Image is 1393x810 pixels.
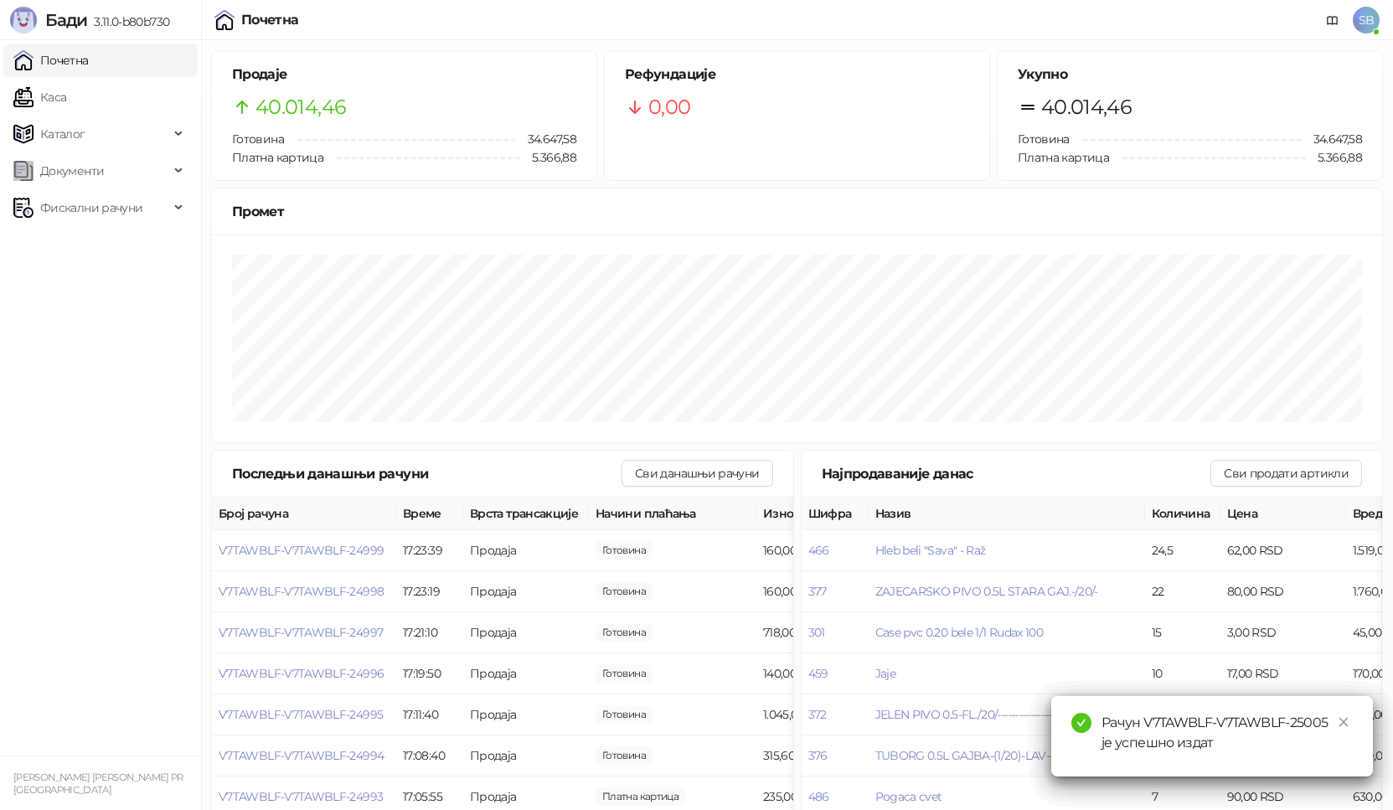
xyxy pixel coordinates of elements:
div: Рачун V7TAWBLF-V7TAWBLF-25005 је успешно издат [1102,713,1353,753]
td: 17:11:40 [396,694,463,735]
td: 140,00 RSD [756,653,882,694]
span: 140,00 [596,664,653,683]
td: 22 [1145,571,1220,612]
td: 62,00 RSD [1220,530,1346,571]
td: 15 [1145,612,1220,653]
a: Close [1334,713,1353,731]
div: Почетна [241,13,299,27]
span: Бади [45,10,87,30]
td: Продаја [463,612,589,653]
span: Платна картица [232,150,323,165]
h5: Укупно [1018,64,1362,85]
button: Jaje [875,666,895,681]
th: Износ [756,498,882,530]
span: Фискални рачуни [40,191,142,224]
td: Продаја [463,653,589,694]
td: 160,00 RSD [756,571,882,612]
td: 17,00 RSD [1220,653,1346,694]
td: 17:08:40 [396,735,463,776]
td: 17:23:39 [396,530,463,571]
td: 17:19:50 [396,653,463,694]
button: Pogaca cvet [875,789,942,804]
th: Број рачуна [212,498,396,530]
span: 315,60 [596,746,653,765]
button: Hleb beli "Sava" - Raž [875,543,986,558]
td: 160,00 RSD [756,530,882,571]
span: Case pvc 0.20 bele 1/1 Rudax 100 [875,625,1044,640]
button: V7TAWBLF-V7TAWBLF-24997 [219,625,383,640]
button: Сви данашњи рачуни [622,460,772,487]
span: SB [1353,7,1380,34]
h5: Продаје [232,64,576,85]
button: V7TAWBLF-V7TAWBLF-24998 [219,584,384,599]
span: 5.366,88 [1306,148,1362,167]
span: Готовина [232,132,284,147]
button: 301 [808,625,825,640]
h5: Рефундације [625,64,969,85]
a: Каса [13,80,66,114]
button: V7TAWBLF-V7TAWBLF-24994 [219,748,384,763]
td: 24,5 [1145,530,1220,571]
button: 376 [808,748,828,763]
small: [PERSON_NAME] [PERSON_NAME] PR [GEOGRAPHIC_DATA] [13,771,183,796]
td: 10 [1145,653,1220,694]
button: ZAJECARSKO PIVO 0.5L STARA GAJ.-/20/- [875,584,1098,599]
th: Шифра [802,498,869,530]
span: 1.045,00 [596,705,653,724]
button: Сви продати артикли [1210,460,1362,487]
td: Продаја [463,530,589,571]
td: 80,00 RSD [1220,694,1346,735]
th: Количина [1145,498,1220,530]
th: Назив [869,498,1145,530]
button: V7TAWBLF-V7TAWBLF-24993 [219,789,383,804]
button: V7TAWBLF-V7TAWBLF-24996 [219,666,384,681]
button: V7TAWBLF-V7TAWBLF-24999 [219,543,384,558]
span: Каталог [40,117,85,151]
span: 3.11.0-b80b730 [87,14,169,29]
span: close [1338,716,1349,728]
th: Врста трансакције [463,498,589,530]
td: 718,00 RSD [756,612,882,653]
td: 80,00 RSD [1220,571,1346,612]
button: 377 [808,584,827,599]
span: 718,00 [596,623,653,642]
td: 9 [1145,694,1220,735]
button: 466 [808,543,829,558]
span: 160,00 [596,582,653,601]
img: Logo [10,7,37,34]
span: Документи [40,154,104,188]
th: Цена [1220,498,1346,530]
span: V7TAWBLF-V7TAWBLF-24995 [219,707,383,722]
span: Платна картица [1018,150,1109,165]
span: 235,00 [596,787,685,806]
td: 3,00 RSD [1220,612,1346,653]
td: Продаја [463,571,589,612]
button: JELEN PIVO 0.5-FL./20/------------------ [875,707,1063,722]
td: 315,60 RSD [756,735,882,776]
th: Начини плаћања [589,498,756,530]
td: Продаја [463,694,589,735]
span: Готовина [1018,132,1070,147]
span: 5.366,88 [520,148,576,167]
td: 1.045,00 RSD [756,694,882,735]
span: 34.647,58 [516,130,576,148]
button: 459 [808,666,828,681]
span: 0,00 [648,91,690,123]
button: 486 [808,789,829,804]
th: Време [396,498,463,530]
span: 40.014,46 [1041,91,1132,123]
a: Документација [1319,7,1346,34]
button: TUBORG 0.5L GAJBA-(1/20)-LAV--- [875,748,1057,763]
a: Почетна [13,44,89,77]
